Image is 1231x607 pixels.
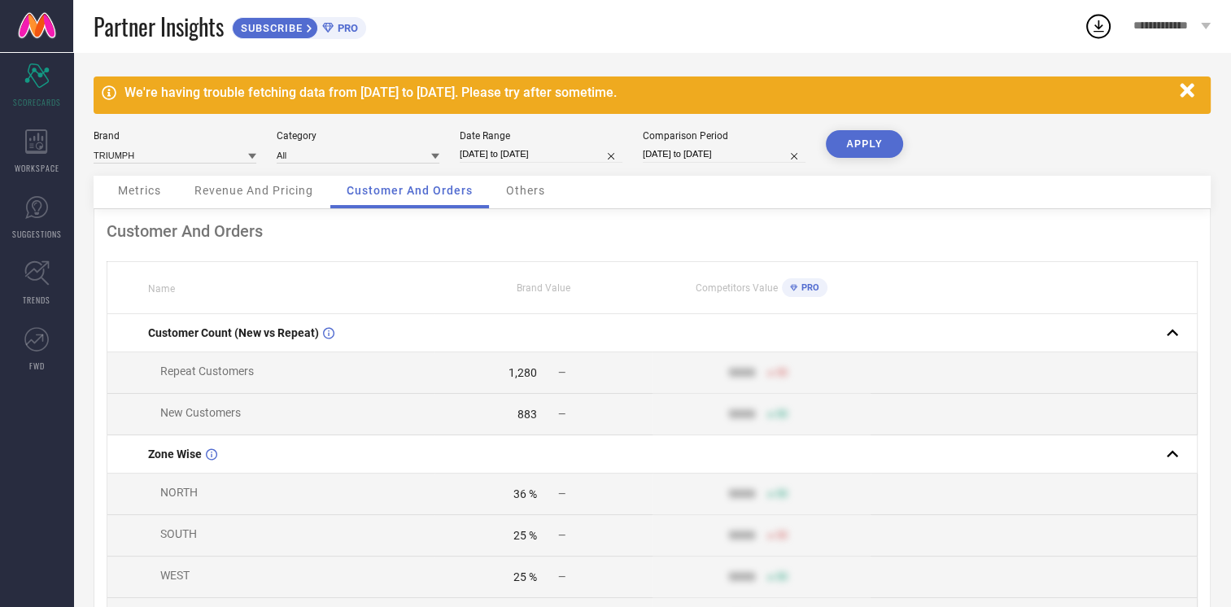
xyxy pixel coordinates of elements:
div: Brand [94,130,256,142]
span: 50 [776,367,788,378]
span: Name [148,283,175,295]
span: Brand Value [517,282,570,294]
span: WEST [160,569,190,582]
span: SUGGESTIONS [12,228,62,240]
div: We're having trouble fetching data from [DATE] to [DATE]. Please try after sometime. [124,85,1172,100]
span: TRENDS [23,294,50,306]
span: SCORECARDS [13,96,61,108]
span: 50 [776,488,788,500]
span: NORTH [160,486,198,499]
div: 36 % [513,487,537,500]
div: 25 % [513,570,537,583]
div: 9999 [729,408,755,421]
span: Revenue And Pricing [194,184,313,197]
span: New Customers [160,406,241,419]
span: PRO [797,282,819,293]
span: SOUTH [160,527,197,540]
div: Category [277,130,439,142]
span: — [558,408,565,420]
input: Select comparison period [643,146,805,163]
span: Competitors Value [696,282,778,294]
span: WORKSPACE [15,162,59,174]
div: 9999 [729,529,755,542]
a: SUBSCRIBEPRO [232,13,366,39]
span: — [558,571,565,583]
span: Repeat Customers [160,365,254,378]
div: Open download list [1084,11,1113,41]
div: 9999 [729,487,755,500]
span: Customer And Orders [347,184,473,197]
span: PRO [334,22,358,34]
span: Others [506,184,545,197]
div: Comparison Period [643,130,805,142]
span: Customer Count (New vs Repeat) [148,326,319,339]
div: 9999 [729,570,755,583]
div: Customer And Orders [107,221,1198,241]
span: SUBSCRIBE [233,22,307,34]
span: Zone Wise [148,448,202,461]
span: 50 [776,530,788,541]
span: 50 [776,571,788,583]
div: 883 [517,408,537,421]
button: APPLY [826,130,903,158]
div: Date Range [460,130,622,142]
span: Metrics [118,184,161,197]
span: — [558,488,565,500]
span: 50 [776,408,788,420]
input: Select date range [460,146,622,163]
span: — [558,530,565,541]
div: 1,280 [509,366,537,379]
div: 25 % [513,529,537,542]
div: 9999 [729,366,755,379]
span: — [558,367,565,378]
span: Partner Insights [94,10,224,43]
span: FWD [29,360,45,372]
